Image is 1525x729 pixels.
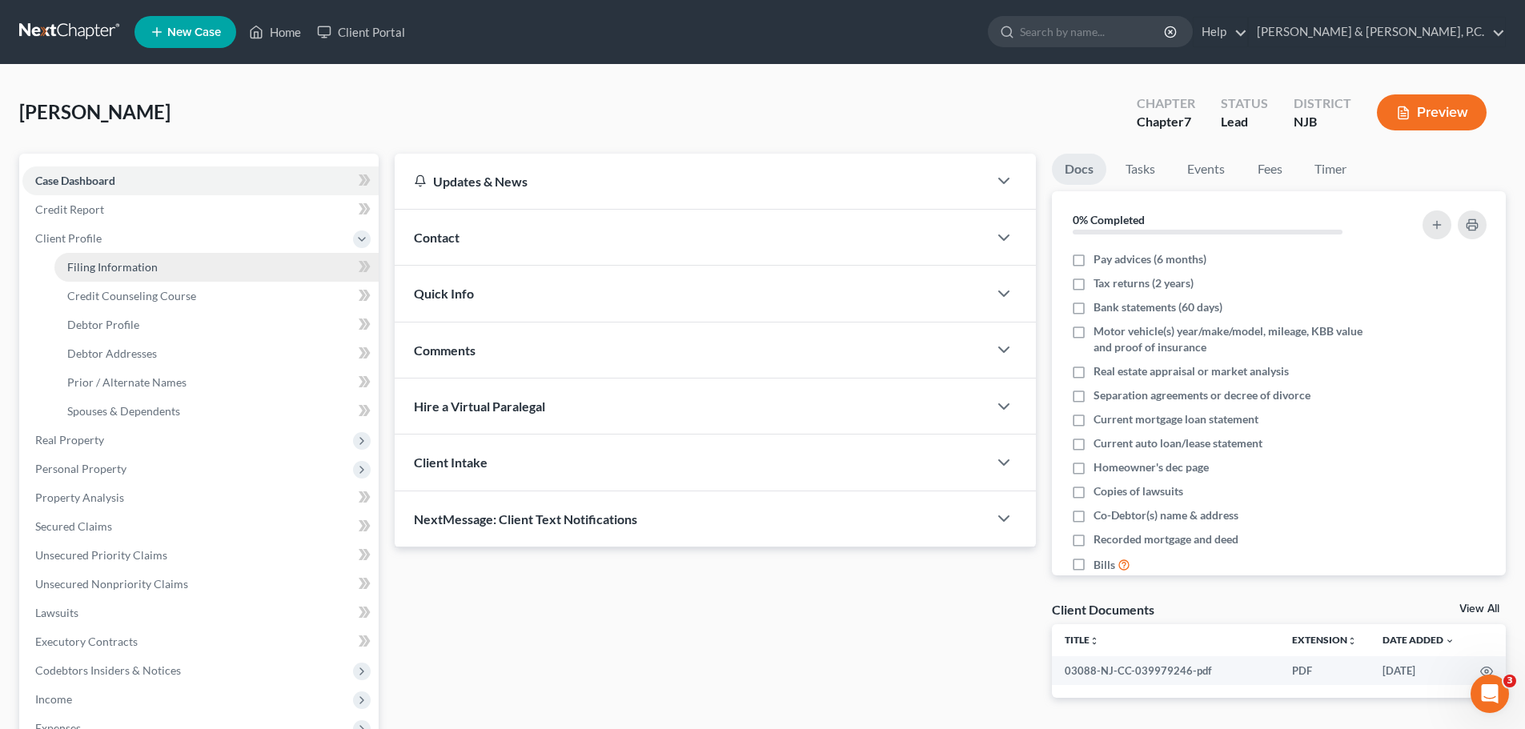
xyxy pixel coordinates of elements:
[35,519,112,533] span: Secured Claims
[1194,18,1247,46] a: Help
[1302,154,1359,185] a: Timer
[35,462,126,475] span: Personal Property
[414,342,476,358] span: Comments
[1294,94,1351,113] div: District
[1370,656,1467,685] td: [DATE]
[67,289,196,302] span: Credit Counseling Course
[1094,435,1262,451] span: Current auto loan/lease statement
[35,606,78,619] span: Lawsuits
[414,399,545,414] span: Hire a Virtual Paralegal
[1090,636,1099,646] i: unfold_more
[35,635,138,648] span: Executory Contracts
[35,692,72,706] span: Income
[414,173,969,190] div: Updates & News
[1094,363,1289,379] span: Real estate appraisal or market analysis
[54,282,379,310] a: Credit Counseling Course
[1020,17,1166,46] input: Search by name...
[1377,94,1487,130] button: Preview
[1052,656,1279,685] td: 03088-NJ-CC-039979246-pdf
[309,18,413,46] a: Client Portal
[1184,114,1191,129] span: 7
[1094,299,1222,315] span: Bank statements (60 days)
[1094,483,1183,499] span: Copies of lawsuits
[22,570,379,599] a: Unsecured Nonpriority Claims
[1244,154,1295,185] a: Fees
[1347,636,1357,646] i: unfold_more
[1249,18,1505,46] a: [PERSON_NAME] & [PERSON_NAME], P.C.
[1094,557,1115,573] span: Bills
[414,511,637,527] span: NextMessage: Client Text Notifications
[1221,94,1268,113] div: Status
[22,483,379,512] a: Property Analysis
[35,231,102,245] span: Client Profile
[1383,634,1455,646] a: Date Added expand_more
[35,433,104,447] span: Real Property
[1094,531,1238,547] span: Recorded mortgage and deed
[1094,387,1310,403] span: Separation agreements or decree of divorce
[1445,636,1455,646] i: expand_more
[1065,634,1099,646] a: Titleunfold_more
[1221,113,1268,131] div: Lead
[414,455,488,470] span: Client Intake
[1279,656,1370,685] td: PDF
[414,286,474,301] span: Quick Info
[414,230,460,245] span: Contact
[241,18,309,46] a: Home
[1459,603,1499,615] a: View All
[1174,154,1238,185] a: Events
[1094,275,1194,291] span: Tax returns (2 years)
[35,174,115,187] span: Case Dashboard
[35,663,181,677] span: Codebtors Insiders & Notices
[22,512,379,541] a: Secured Claims
[1471,675,1509,713] iframe: Intercom live chat
[1137,94,1195,113] div: Chapter
[1052,601,1154,618] div: Client Documents
[1113,154,1168,185] a: Tasks
[35,577,188,591] span: Unsecured Nonpriority Claims
[19,100,171,123] span: [PERSON_NAME]
[67,404,180,418] span: Spouses & Dependents
[54,339,379,368] a: Debtor Addresses
[35,491,124,504] span: Property Analysis
[35,548,167,562] span: Unsecured Priority Claims
[167,26,221,38] span: New Case
[54,368,379,397] a: Prior / Alternate Names
[22,599,379,627] a: Lawsuits
[54,397,379,426] a: Spouses & Dependents
[1292,634,1357,646] a: Extensionunfold_more
[1137,113,1195,131] div: Chapter
[22,166,379,195] a: Case Dashboard
[22,627,379,656] a: Executory Contracts
[67,346,157,360] span: Debtor Addresses
[67,260,158,274] span: Filing Information
[67,318,139,331] span: Debtor Profile
[1094,459,1209,475] span: Homeowner's dec page
[22,195,379,224] a: Credit Report
[54,253,379,282] a: Filing Information
[67,375,187,389] span: Prior / Alternate Names
[1503,675,1516,687] span: 3
[22,541,379,570] a: Unsecured Priority Claims
[1294,113,1351,131] div: NJB
[1094,323,1379,355] span: Motor vehicle(s) year/make/model, mileage, KBB value and proof of insurance
[54,310,379,339] a: Debtor Profile
[1052,154,1106,185] a: Docs
[1073,213,1145,226] strong: 0% Completed
[1094,507,1238,523] span: Co-Debtor(s) name & address
[1094,251,1206,267] span: Pay advices (6 months)
[1094,411,1258,427] span: Current mortgage loan statement
[35,202,104,216] span: Credit Report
